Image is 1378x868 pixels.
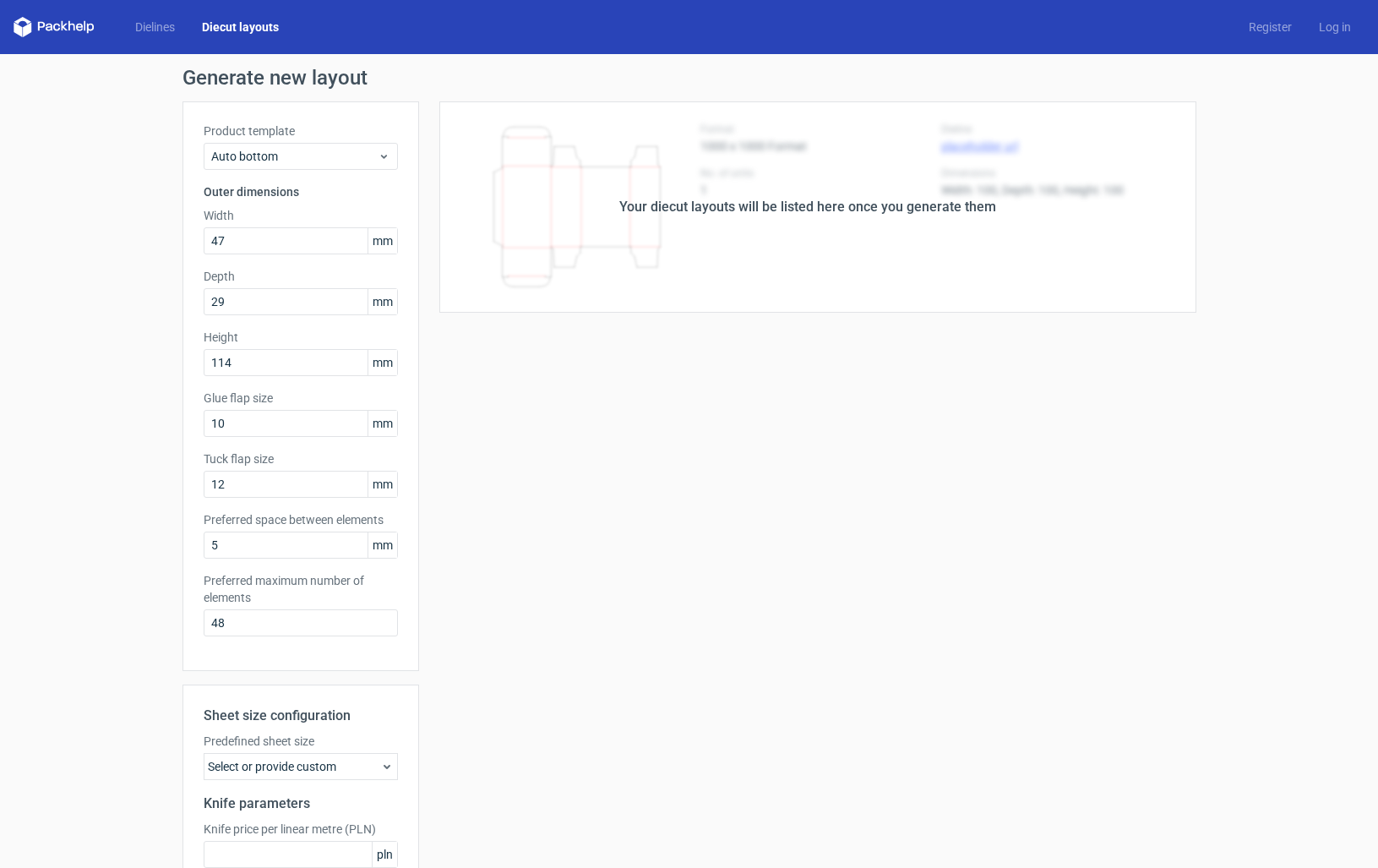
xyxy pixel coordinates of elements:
[204,207,398,224] label: Width
[368,411,397,436] span: mm
[204,123,398,139] label: Product template
[372,842,397,867] span: pln
[368,472,397,497] span: mm
[368,350,397,375] span: mm
[204,733,398,750] label: Predefined sheet size
[204,511,398,528] label: Preferred space between elements
[368,532,397,558] span: mm
[204,329,398,346] label: Height
[204,268,398,285] label: Depth
[122,19,188,35] a: Dielines
[368,289,397,314] span: mm
[204,183,398,200] h3: Outer dimensions
[188,19,292,35] a: Diecut layouts
[204,821,398,838] label: Knife price per linear metre (PLN)
[619,197,996,217] div: Your diecut layouts will be listed here once you generate them
[368,228,397,254] span: mm
[204,753,398,780] div: Select or provide custom
[1235,19,1305,35] a: Register
[204,390,398,407] label: Glue flap size
[182,68,1196,88] h1: Generate new layout
[211,148,378,165] span: Auto bottom
[204,794,398,814] h2: Knife parameters
[204,572,398,606] label: Preferred maximum number of elements
[204,450,398,467] label: Tuck flap size
[1305,19,1364,35] a: Log in
[204,706,398,726] h2: Sheet size configuration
